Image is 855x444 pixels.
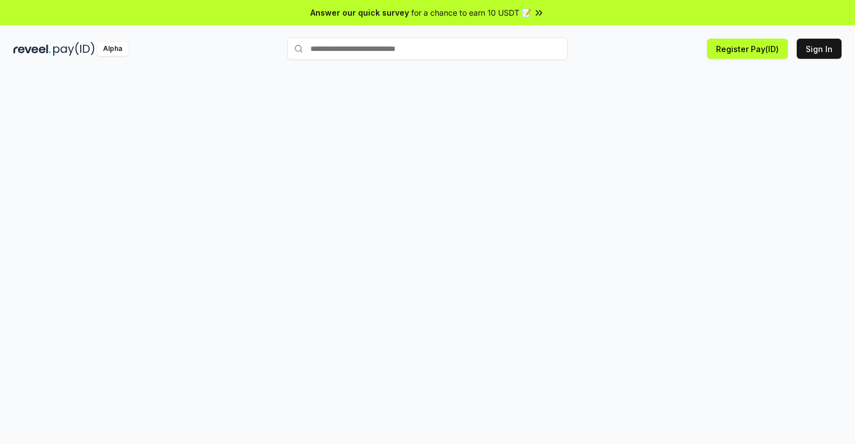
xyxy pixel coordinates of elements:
[797,39,842,59] button: Sign In
[13,42,51,56] img: reveel_dark
[707,39,788,59] button: Register Pay(ID)
[53,42,95,56] img: pay_id
[97,42,128,56] div: Alpha
[411,7,531,18] span: for a chance to earn 10 USDT 📝
[310,7,409,18] span: Answer our quick survey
